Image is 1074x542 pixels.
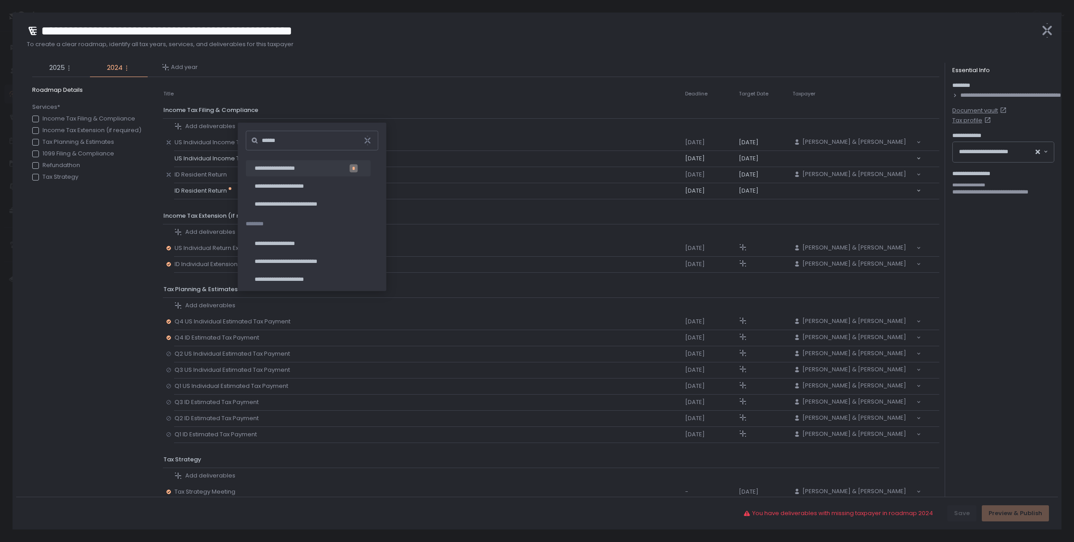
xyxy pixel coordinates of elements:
[163,285,238,293] span: Tax Planning & Estimates
[49,63,65,73] span: 2025
[793,260,921,269] div: Search for option
[185,122,235,130] span: Add deliverables
[685,244,738,252] div: [DATE]
[685,414,738,422] div: [DATE]
[685,382,738,390] div: [DATE]
[802,487,906,495] span: [PERSON_NAME] & [PERSON_NAME]
[802,170,906,178] span: [PERSON_NAME] & [PERSON_NAME]
[793,487,921,496] div: Search for option
[685,398,738,406] div: [DATE]
[27,40,1033,48] span: To create a clear roadmap, identify all tax years, services, and deliverables for this taxpayer
[162,63,198,71] button: Add year
[953,142,1054,162] div: Search for option
[752,509,933,517] span: You have deliverables with missing taxpayer in roadmap 2024
[185,301,235,310] span: Add deliverables
[802,366,906,374] span: [PERSON_NAME] & [PERSON_NAME]
[793,366,921,374] div: Search for option
[802,244,906,252] span: [PERSON_NAME] & [PERSON_NAME]
[802,414,906,422] span: [PERSON_NAME] & [PERSON_NAME]
[685,171,738,179] div: [DATE]
[107,63,123,73] span: 2024
[793,138,921,147] div: Search for option
[175,488,239,496] span: Tax Strategy Meeting
[1036,150,1040,154] button: Clear Selected
[685,318,738,326] div: [DATE]
[793,349,921,358] div: Search for option
[685,187,738,195] div: [DATE]
[163,211,264,220] span: Income Tax Extension (if required)
[793,317,921,326] div: Search for option
[685,350,738,358] div: [DATE]
[163,106,258,114] span: Income Tax Filing & Compliance
[685,430,738,439] div: [DATE]
[175,398,262,406] span: Q3 ID Estimated Tax Payment
[739,186,759,195] span: [DATE]
[175,366,294,374] span: Q3 US Individual Estimated Tax Payment
[175,155,270,163] span: US Individual Income Tax Return
[185,228,235,236] span: Add deliverables
[802,430,906,438] span: [PERSON_NAME] & [PERSON_NAME]
[175,138,306,146] span: US Individual Income Tax Return (Form 1040)
[175,382,292,390] span: Q1 US Individual Estimated Tax Payment
[802,333,906,341] span: [PERSON_NAME] & [PERSON_NAME]
[685,260,738,268] div: [DATE]
[175,171,230,179] span: ID Resident Return
[793,333,921,342] div: Search for option
[793,170,921,179] div: Search for option
[793,189,921,193] div: Search for option
[175,318,294,326] span: Q4 US Individual Estimated Tax Payment
[175,334,263,342] span: Q4 ID Estimated Tax Payment
[175,350,294,358] span: Q2 US Individual Estimated Tax Payment
[739,170,759,179] span: [DATE]
[952,107,1054,115] a: Document vault
[685,488,738,496] div: -
[739,154,759,163] span: [DATE]
[793,382,921,391] div: Search for option
[952,116,1054,125] a: Tax profile
[739,138,759,146] span: [DATE]
[793,414,921,423] div: Search for option
[802,398,906,406] span: [PERSON_NAME] & [PERSON_NAME]
[1018,147,1035,156] input: Search for option
[802,260,906,268] span: [PERSON_NAME] & [PERSON_NAME]
[175,187,230,195] span: ID Resident Return
[802,349,906,357] span: [PERSON_NAME] & [PERSON_NAME]
[175,414,262,422] span: Q2 ID Estimated Tax Payment
[163,455,201,464] span: Tax Strategy
[175,260,241,268] span: ID Individual Extension
[175,244,301,252] span: US Individual Return Extension (Form 4868)
[802,317,906,325] span: [PERSON_NAME] & [PERSON_NAME]
[793,156,921,161] div: Search for option
[685,86,738,102] th: Deadline
[952,66,1054,74] div: Essential Info
[163,86,174,102] th: Title
[802,382,906,390] span: [PERSON_NAME] & [PERSON_NAME]
[793,244,921,253] div: Search for option
[685,138,738,146] div: [DATE]
[793,430,921,439] div: Search for option
[685,334,738,342] div: [DATE]
[793,398,921,407] div: Search for option
[185,472,235,480] span: Add deliverables
[175,430,260,439] span: Q1 ID Estimated Tax Payment
[685,155,738,163] div: [DATE]
[685,366,738,374] div: [DATE]
[792,86,921,102] th: Taxpayer
[802,138,906,146] span: [PERSON_NAME] & [PERSON_NAME]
